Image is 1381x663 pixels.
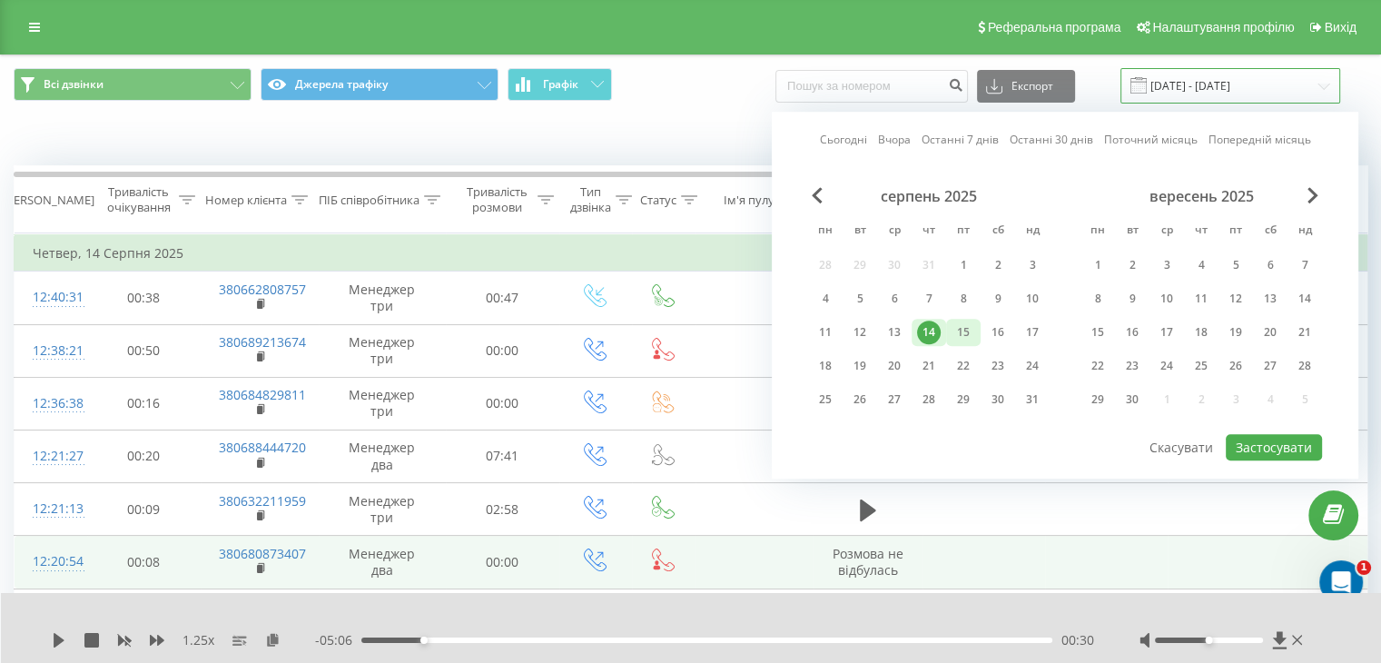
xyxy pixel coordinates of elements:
div: пт 12 вер 2025 р. [1218,285,1253,312]
div: Тривалість розмови [461,184,533,215]
div: пт 8 серп 2025 р. [946,285,981,312]
div: 13 [883,321,906,344]
div: 5 [848,287,872,311]
div: сб 23 серп 2025 р. [981,352,1015,380]
div: 5 [1224,253,1248,277]
div: сб 27 вер 2025 р. [1253,352,1287,380]
div: пт 26 вер 2025 р. [1218,352,1253,380]
span: 1.25 x [182,631,214,649]
td: Менеджер три [319,377,446,430]
div: серпень 2025 [808,187,1050,205]
div: 12:40:31 [33,280,69,315]
button: Експорт [977,70,1075,103]
div: чт 18 вер 2025 р. [1184,319,1218,346]
a: 380662808757 [219,281,306,298]
div: пт 5 вер 2025 р. [1218,252,1253,279]
div: 21 [1293,321,1317,344]
div: 23 [1120,354,1144,378]
div: 7 [1293,253,1317,277]
span: Реферальна програма [988,20,1121,35]
div: пн 29 вер 2025 р. [1080,386,1115,413]
div: 18 [1189,321,1213,344]
span: - 05:06 [315,631,361,649]
abbr: субота [1257,218,1284,245]
div: пн 1 вер 2025 р. [1080,252,1115,279]
div: 10 [1155,287,1179,311]
div: 2 [1120,253,1144,277]
div: 22 [1086,354,1110,378]
abbr: четвер [915,218,942,245]
div: 15 [1086,321,1110,344]
div: 13 [1258,287,1282,311]
div: Accessibility label [420,637,428,644]
div: сб 6 вер 2025 р. [1253,252,1287,279]
div: 29 [952,388,975,411]
div: 12:21:13 [33,491,69,527]
div: ср 6 серп 2025 р. [877,285,912,312]
div: ср 10 вер 2025 р. [1149,285,1184,312]
div: 26 [1224,354,1248,378]
div: сб 9 серп 2025 р. [981,285,1015,312]
td: 00:09 [87,483,201,536]
div: Номер клієнта [205,193,287,208]
abbr: понеділок [812,218,839,245]
div: 25 [814,388,837,411]
div: вт 23 вер 2025 р. [1115,352,1149,380]
div: 19 [848,354,872,378]
div: 1 [1086,253,1110,277]
div: 16 [986,321,1010,344]
div: 17 [1021,321,1044,344]
div: чт 4 вер 2025 р. [1184,252,1218,279]
div: 6 [1258,253,1282,277]
td: 00:00 [446,377,559,430]
div: вт 5 серп 2025 р. [843,285,877,312]
a: 380688444720 [219,439,306,456]
div: нд 17 серп 2025 р. [1015,319,1050,346]
td: 00:13 [87,589,201,641]
div: 9 [986,287,1010,311]
div: 11 [814,321,837,344]
td: 00:37 [446,589,559,641]
div: 14 [1293,287,1317,311]
div: Accessibility label [1205,637,1212,644]
div: чт 21 серп 2025 р. [912,352,946,380]
td: 02:58 [446,483,559,536]
div: 2 [986,253,1010,277]
div: пн 25 серп 2025 р. [808,386,843,413]
div: пн 11 серп 2025 р. [808,319,843,346]
span: Вихід [1325,20,1356,35]
div: чт 28 серп 2025 р. [912,386,946,413]
div: пт 19 вер 2025 р. [1218,319,1253,346]
div: пт 15 серп 2025 р. [946,319,981,346]
td: Менеджер два [319,430,446,482]
td: 00:50 [87,324,201,377]
div: 24 [1155,354,1179,378]
abbr: вівторок [1119,218,1146,245]
div: пн 15 вер 2025 р. [1080,319,1115,346]
div: нд 10 серп 2025 р. [1015,285,1050,312]
div: 17 [1155,321,1179,344]
div: 19 [1224,321,1248,344]
div: 6 [883,287,906,311]
div: нд 14 вер 2025 р. [1287,285,1322,312]
button: Графік [508,68,612,101]
div: [PERSON_NAME] [3,193,94,208]
div: вт 2 вер 2025 р. [1115,252,1149,279]
span: Next Month [1307,187,1318,203]
span: Previous Month [812,187,823,203]
div: вт 16 вер 2025 р. [1115,319,1149,346]
a: Попередній місяць [1208,132,1311,149]
button: Джерела трафіку [261,68,498,101]
td: 00:00 [446,536,559,589]
div: сб 2 серп 2025 р. [981,252,1015,279]
div: вт 12 серп 2025 р. [843,319,877,346]
div: нд 21 вер 2025 р. [1287,319,1322,346]
div: 20 [1258,321,1282,344]
div: 12:38:21 [33,333,69,369]
div: чт 11 вер 2025 р. [1184,285,1218,312]
abbr: понеділок [1084,218,1111,245]
div: ср 27 серп 2025 р. [877,386,912,413]
div: 14 [917,321,941,344]
a: Останні 7 днів [922,132,999,149]
div: 24 [1021,354,1044,378]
